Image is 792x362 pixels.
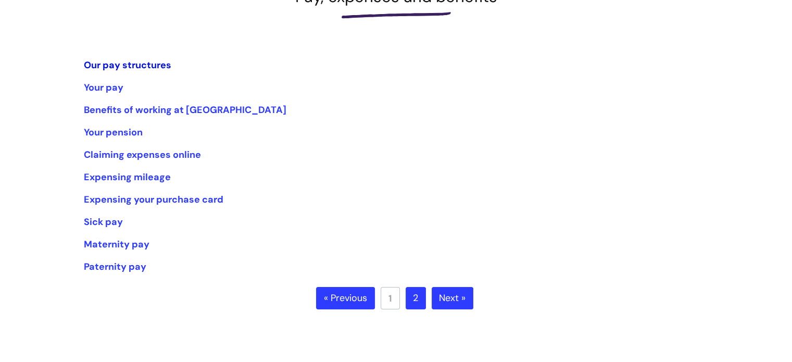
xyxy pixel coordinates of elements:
[84,238,149,251] a: Maternity pay
[84,216,123,228] a: Sick pay
[84,104,286,116] a: Benefits of working at [GEOGRAPHIC_DATA]
[84,193,223,206] a: Expensing your purchase card
[381,287,400,309] a: 1
[406,287,426,310] a: 2
[84,81,123,94] a: Your pay
[316,287,375,310] a: « Previous
[84,148,201,161] a: Claiming expenses online
[432,287,473,310] a: Next »
[84,260,146,273] a: Paternity pay
[84,171,171,183] a: Expensing mileage
[84,59,171,71] a: Our pay structures
[84,126,143,139] a: Your pension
